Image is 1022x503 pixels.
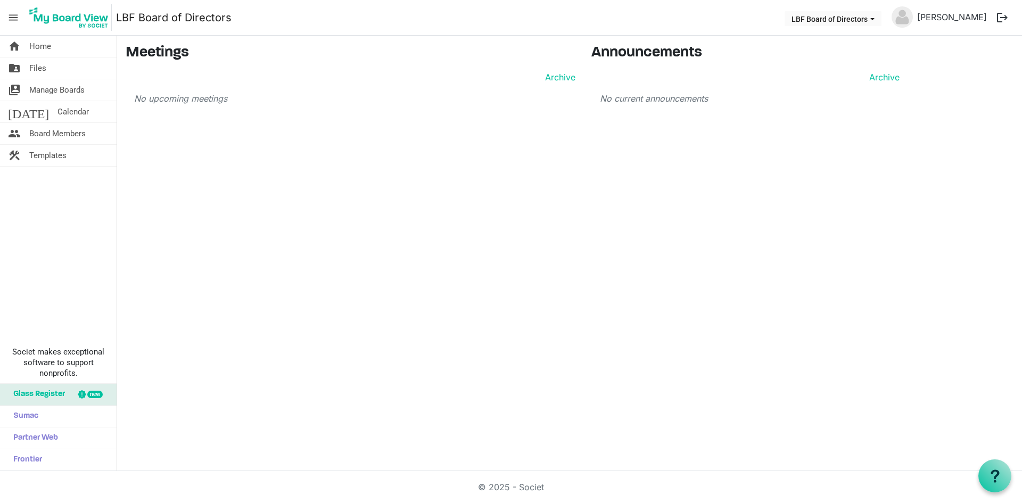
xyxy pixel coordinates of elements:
[26,4,112,31] img: My Board View Logo
[8,79,21,101] span: switch_account
[991,6,1013,29] button: logout
[29,79,85,101] span: Manage Boards
[29,145,67,166] span: Templates
[126,44,575,62] h3: Meetings
[134,92,575,105] p: No upcoming meetings
[913,6,991,28] a: [PERSON_NAME]
[29,36,51,57] span: Home
[5,347,112,378] span: Societ makes exceptional software to support nonprofits.
[8,36,21,57] span: home
[865,71,900,84] a: Archive
[116,7,232,28] a: LBF Board of Directors
[8,145,21,166] span: construction
[87,391,103,398] div: new
[8,406,38,427] span: Sumac
[8,384,65,405] span: Glass Register
[591,44,908,62] h3: Announcements
[8,57,21,79] span: folder_shared
[541,71,575,84] a: Archive
[26,4,116,31] a: My Board View Logo
[478,482,544,492] a: © 2025 - Societ
[8,449,42,471] span: Frontier
[785,11,881,26] button: LBF Board of Directors dropdownbutton
[8,427,58,449] span: Partner Web
[892,6,913,28] img: no-profile-picture.svg
[29,123,86,144] span: Board Members
[3,7,23,28] span: menu
[8,101,49,122] span: [DATE]
[600,92,900,105] p: No current announcements
[8,123,21,144] span: people
[29,57,46,79] span: Files
[57,101,89,122] span: Calendar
